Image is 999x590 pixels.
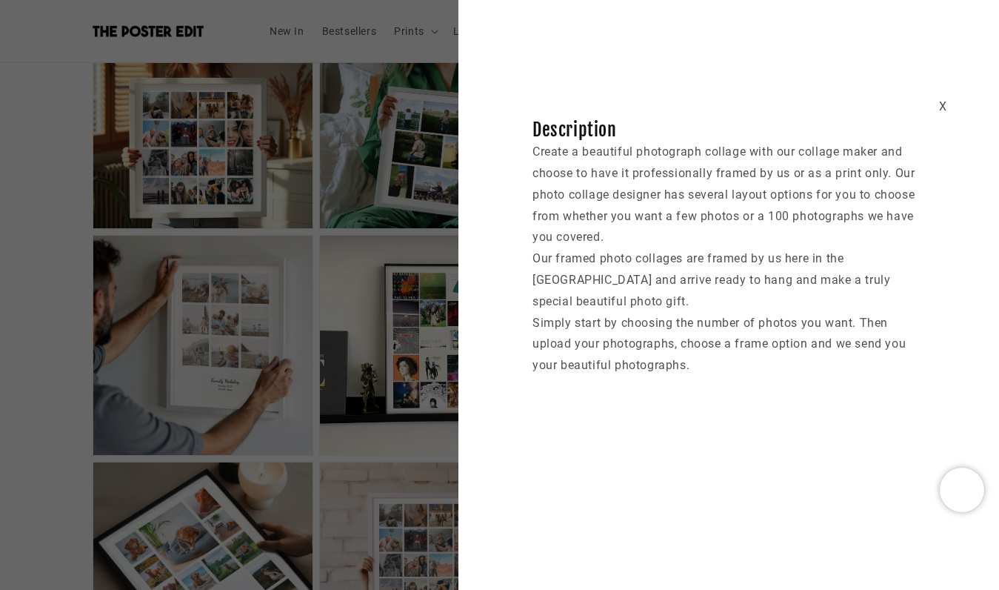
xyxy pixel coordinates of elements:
[532,119,925,142] h2: Description
[940,468,984,512] iframe: Chatra live chat
[939,96,947,118] div: X
[532,251,890,308] span: Our framed photo collages are framed by us here in the [GEOGRAPHIC_DATA] and arrive ready to hang...
[532,145,915,244] span: Create a beautiful photograph collage with our collage maker and choose to have it professionally...
[532,316,906,373] span: Simply start by choosing the number of photos you want. Then upload your photographs, choose a fr...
